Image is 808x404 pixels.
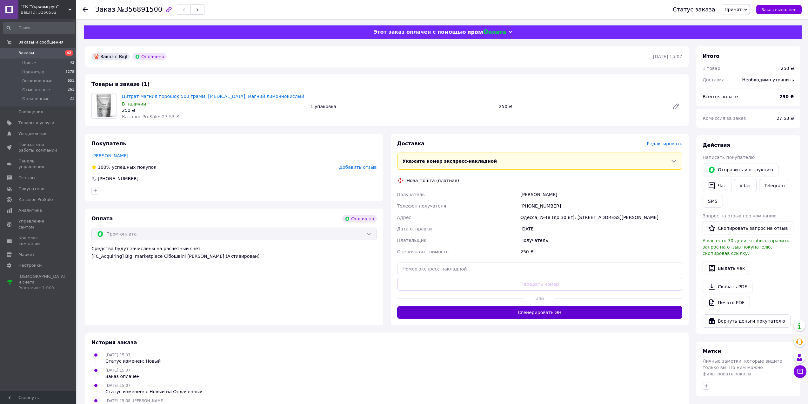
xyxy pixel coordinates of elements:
[647,141,682,146] span: Редактировать
[403,159,497,164] span: Укажите номер экспресс-накладной
[22,96,50,102] span: Оплаченные
[97,175,139,182] div: [PHONE_NUMBER]
[3,22,75,34] input: Поиск
[725,7,742,12] span: Принят
[22,60,36,66] span: Новые
[703,53,719,59] span: Итого
[519,189,684,200] div: [PERSON_NAME]
[308,102,497,111] div: 1 упаковка
[734,179,756,192] a: Viber
[703,280,752,293] a: Скачать PDF
[18,186,44,192] span: Покупатели
[91,216,113,222] span: Оплата
[703,179,731,192] button: Чат
[122,101,146,106] span: В наличии
[670,100,682,113] a: Редактировать
[794,365,806,378] button: Чат с покупателем
[397,140,425,147] span: Доставка
[703,314,791,328] button: Вернуть деньги покупателю
[105,358,161,364] div: Статус изменен: Новый
[105,373,140,380] div: Заказ оплачен
[397,215,411,220] span: Адрес
[18,158,59,170] span: Панель управления
[91,53,130,60] div: Заказ с Bigl
[18,197,53,202] span: Каталог ProSale
[342,215,377,223] div: Оплачено
[405,177,461,184] div: Нова Пошта (платная)
[91,253,377,259] div: [FC_Acquiring] Bigl marketplace Сібошвілі [PERSON_NAME] (Активирован)
[18,235,59,247] span: Кошелек компании
[21,4,68,10] span: "ТК "Укрхимгруп"
[18,142,59,153] span: Показатели работы компании
[519,246,684,257] div: 250 ₴
[92,93,116,118] img: Цитрат магния порошок 500 грамм, Magnesium Citrate, магний лимоннокислый
[105,383,130,388] span: [DATE] 15:07
[761,7,797,12] span: Заказ выполнен
[703,94,738,99] span: Всего к оплате
[703,77,725,82] span: Доставка
[91,339,137,346] span: История заказа
[122,107,305,113] div: 250 ₴
[70,60,74,66] span: 42
[98,165,110,170] span: 100%
[339,165,377,170] span: Добавить отзыв
[132,53,167,60] div: Оплачено
[756,5,802,14] button: Заказ выполнен
[397,238,427,243] span: Плательщик
[95,6,115,13] span: Заказ
[22,69,44,75] span: Принятые
[703,213,777,218] span: Запрос на отзыв про компанию
[525,295,554,302] span: или
[91,245,377,259] div: Средства будут зачислены на расчетный счет
[703,142,730,148] span: Действия
[68,87,74,93] span: 261
[18,208,42,213] span: Аналитика
[68,78,74,84] span: 651
[703,163,778,176] button: Отправить инструкцию
[22,87,50,93] span: Отмененные
[397,226,432,231] span: Дата отправки
[703,66,720,71] span: 1 товар
[18,285,65,291] div: Prom микс 1 000
[779,94,794,99] b: 250 ₴
[105,399,164,403] span: [DATE] 15:08, [PERSON_NAME]
[703,116,746,121] span: Комиссия за заказ
[777,116,794,121] span: 27.53 ₴
[21,10,76,15] div: Ваш ID: 3166552
[105,388,203,395] div: Статус изменен: с Новый на Оплаченный
[18,218,59,230] span: Управление сайтом
[781,65,794,72] div: 250 ₴
[653,54,682,59] time: [DATE] 15:07
[18,39,63,45] span: Заказы и сообщения
[18,263,42,268] span: Настройки
[397,203,446,209] span: Телефон получателя
[397,192,425,197] span: Получатель
[703,296,750,309] a: Печать PDF
[703,238,789,256] span: У вас есть 30 дней, чтобы отправить запрос на отзыв покупателю, скопировав ссылку.
[105,368,130,373] span: [DATE] 15:07
[91,140,126,147] span: Покупатель
[703,155,755,160] span: Написать покупателю
[397,249,449,254] span: Оценочная стоимость
[703,262,750,275] button: Выдать чек
[703,359,782,376] span: Личные заметки, которые видите только вы. По ним можно фильтровать заказы
[117,6,162,13] span: №356891500
[703,348,721,354] span: Метки
[18,274,65,291] span: [DEMOGRAPHIC_DATA] и счета
[397,306,683,319] button: Сгенерировать ЭН
[18,50,34,56] span: Заказы
[91,81,150,87] span: Товары в заказе (1)
[22,78,53,84] span: Выполненные
[122,114,179,119] span: Каталог ProSale: 27.53 ₴
[738,73,798,87] div: Необходимо уточнить
[759,179,790,192] a: Telegram
[397,263,683,275] input: Номер экспресс-накладной
[18,131,47,137] span: Уведомления
[496,102,667,111] div: 250 ₴
[519,235,684,246] div: Получатель
[18,252,35,257] span: Маркет
[373,29,466,35] span: Этот заказ оплачен с помощью
[91,153,128,158] a: [PERSON_NAME]
[468,29,506,35] img: evopay logo
[70,96,74,102] span: 23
